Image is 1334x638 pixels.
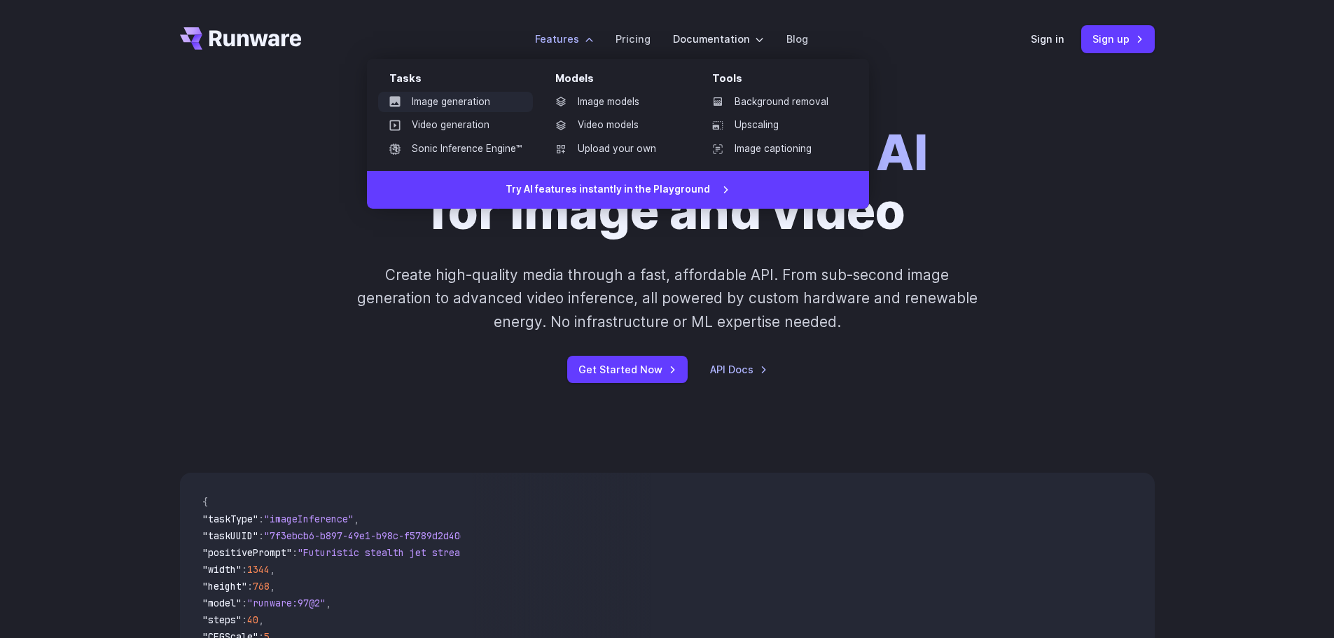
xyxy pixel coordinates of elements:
div: Tasks [389,70,533,92]
a: Video generation [378,115,533,136]
a: Video models [544,115,690,136]
div: Tools [712,70,847,92]
label: Features [535,31,593,47]
label: Documentation [673,31,764,47]
a: Blog [786,31,808,47]
a: Upload your own [544,139,690,160]
a: Pricing [616,31,651,47]
a: Try AI features instantly in the Playground [367,171,869,209]
a: Background removal [701,92,847,113]
a: Image captioning [701,139,847,160]
a: Upscaling [701,115,847,136]
a: Image generation [378,92,533,113]
div: Models [555,70,690,92]
a: Sonic Inference Engine™ [378,139,533,160]
a: Image models [544,92,690,113]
